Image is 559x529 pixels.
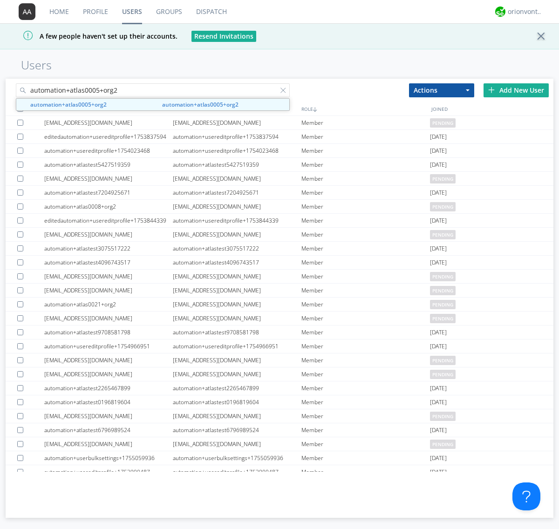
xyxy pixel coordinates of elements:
[301,200,430,213] div: Member
[430,242,447,256] span: [DATE]
[301,228,430,241] div: Member
[301,270,430,283] div: Member
[44,437,173,451] div: [EMAIL_ADDRESS][DOMAIN_NAME]
[6,116,553,130] a: [EMAIL_ADDRESS][DOMAIN_NAME][EMAIL_ADDRESS][DOMAIN_NAME]Memberpending
[430,381,447,395] span: [DATE]
[430,326,447,339] span: [DATE]
[430,339,447,353] span: [DATE]
[301,451,430,465] div: Member
[430,130,447,144] span: [DATE]
[495,7,505,17] img: 29d36aed6fa347d5a1537e7736e6aa13
[301,298,430,311] div: Member
[301,395,430,409] div: Member
[44,367,173,381] div: [EMAIL_ADDRESS][DOMAIN_NAME]
[173,353,301,367] div: [EMAIL_ADDRESS][DOMAIN_NAME]
[301,353,430,367] div: Member
[301,339,430,353] div: Member
[16,83,290,97] input: Search users
[6,395,553,409] a: automation+atlastest0196819604automation+atlastest0196819604Member[DATE]
[6,423,553,437] a: automation+atlastest6796989524automation+atlastest6796989524Member[DATE]
[6,186,553,200] a: automation+atlastest7204925671automation+atlastest7204925671Member[DATE]
[6,200,553,214] a: automation+atlas0008+org2[EMAIL_ADDRESS][DOMAIN_NAME]Memberpending
[430,144,447,158] span: [DATE]
[44,200,173,213] div: automation+atlas0008+org2
[301,367,430,381] div: Member
[6,339,553,353] a: automation+usereditprofile+1754966951automation+usereditprofile+1754966951Member[DATE]
[6,409,553,423] a: [EMAIL_ADDRESS][DOMAIN_NAME][EMAIL_ADDRESS][DOMAIN_NAME]Memberpending
[430,300,456,309] span: pending
[430,423,447,437] span: [DATE]
[44,298,173,311] div: automation+atlas0021+org2
[30,101,107,109] strong: automation+atlas0005+org2
[173,214,301,227] div: automation+usereditprofile+1753844339
[6,256,553,270] a: automation+atlastest4096743517automation+atlastest4096743517Member[DATE]
[430,370,456,379] span: pending
[430,395,447,409] span: [DATE]
[6,228,553,242] a: [EMAIL_ADDRESS][DOMAIN_NAME][EMAIL_ADDRESS][DOMAIN_NAME]Memberpending
[6,284,553,298] a: [EMAIL_ADDRESS][DOMAIN_NAME][EMAIL_ADDRESS][DOMAIN_NAME]Memberpending
[6,451,553,465] a: automation+userbulksettings+1755059936automation+userbulksettings+1755059936Member[DATE]
[44,451,173,465] div: automation+userbulksettings+1755059936
[6,242,553,256] a: automation+atlastest3075517222automation+atlastest3075517222Member[DATE]
[44,465,173,479] div: automation+usereditprofile+1753900487
[508,7,543,16] div: orionvontas+atlas+automation+org2
[301,437,430,451] div: Member
[44,228,173,241] div: [EMAIL_ADDRESS][DOMAIN_NAME]
[6,214,553,228] a: editedautomation+usereditprofile+1753844339automation+usereditprofile+1753844339Member[DATE]
[430,202,456,211] span: pending
[301,172,430,185] div: Member
[44,326,173,339] div: automation+atlastest9708581798
[301,158,430,171] div: Member
[430,465,447,479] span: [DATE]
[6,437,553,451] a: [EMAIL_ADDRESS][DOMAIN_NAME][EMAIL_ADDRESS][DOMAIN_NAME]Memberpending
[430,412,456,421] span: pending
[44,214,173,227] div: editedautomation+usereditprofile+1753844339
[173,367,301,381] div: [EMAIL_ADDRESS][DOMAIN_NAME]
[173,130,301,143] div: automation+usereditprofile+1753837594
[6,298,553,312] a: automation+atlas0021+org2[EMAIL_ADDRESS][DOMAIN_NAME]Memberpending
[430,230,456,239] span: pending
[488,87,495,93] img: plus.svg
[173,116,301,129] div: [EMAIL_ADDRESS][DOMAIN_NAME]
[173,144,301,157] div: automation+usereditprofile+1754023468
[7,32,177,41] span: A few people haven't set up their accounts.
[484,83,549,97] div: Add New User
[301,256,430,269] div: Member
[173,409,301,423] div: [EMAIL_ADDRESS][DOMAIN_NAME]
[44,395,173,409] div: automation+atlastest0196819604
[6,367,553,381] a: [EMAIL_ADDRESS][DOMAIN_NAME][EMAIL_ADDRESS][DOMAIN_NAME]Memberpending
[430,314,456,323] span: pending
[6,158,553,172] a: automation+atlastest5427519359automation+atlastest5427519359Member[DATE]
[6,270,553,284] a: [EMAIL_ADDRESS][DOMAIN_NAME][EMAIL_ADDRESS][DOMAIN_NAME]Memberpending
[6,144,553,158] a: automation+usereditprofile+1754023468automation+usereditprofile+1754023468Member[DATE]
[301,242,430,255] div: Member
[301,326,430,339] div: Member
[44,186,173,199] div: automation+atlastest7204925671
[301,144,430,157] div: Member
[173,451,301,465] div: automation+userbulksettings+1755059936
[301,214,430,227] div: Member
[44,312,173,325] div: [EMAIL_ADDRESS][DOMAIN_NAME]
[6,172,553,186] a: [EMAIL_ADDRESS][DOMAIN_NAME][EMAIL_ADDRESS][DOMAIN_NAME]Memberpending
[512,482,540,510] iframe: Toggle Customer Support
[162,101,239,109] strong: automation+atlas0005+org2
[301,186,430,199] div: Member
[430,186,447,200] span: [DATE]
[44,130,173,143] div: editedautomation+usereditprofile+1753837594
[430,118,456,128] span: pending
[44,409,173,423] div: [EMAIL_ADDRESS][DOMAIN_NAME]
[173,312,301,325] div: [EMAIL_ADDRESS][DOMAIN_NAME]
[6,312,553,326] a: [EMAIL_ADDRESS][DOMAIN_NAME][EMAIL_ADDRESS][DOMAIN_NAME]Memberpending
[430,451,447,465] span: [DATE]
[173,256,301,269] div: automation+atlastest4096743517
[44,339,173,353] div: automation+usereditprofile+1754966951
[6,130,553,144] a: editedautomation+usereditprofile+1753837594automation+usereditprofile+1753837594Member[DATE]
[44,242,173,255] div: automation+atlastest3075517222
[301,130,430,143] div: Member
[173,381,301,395] div: automation+atlastest2265467899
[430,440,456,449] span: pending
[44,116,173,129] div: [EMAIL_ADDRESS][DOMAIN_NAME]
[44,144,173,157] div: automation+usereditprofile+1754023468
[299,102,429,115] div: ROLE
[301,312,430,325] div: Member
